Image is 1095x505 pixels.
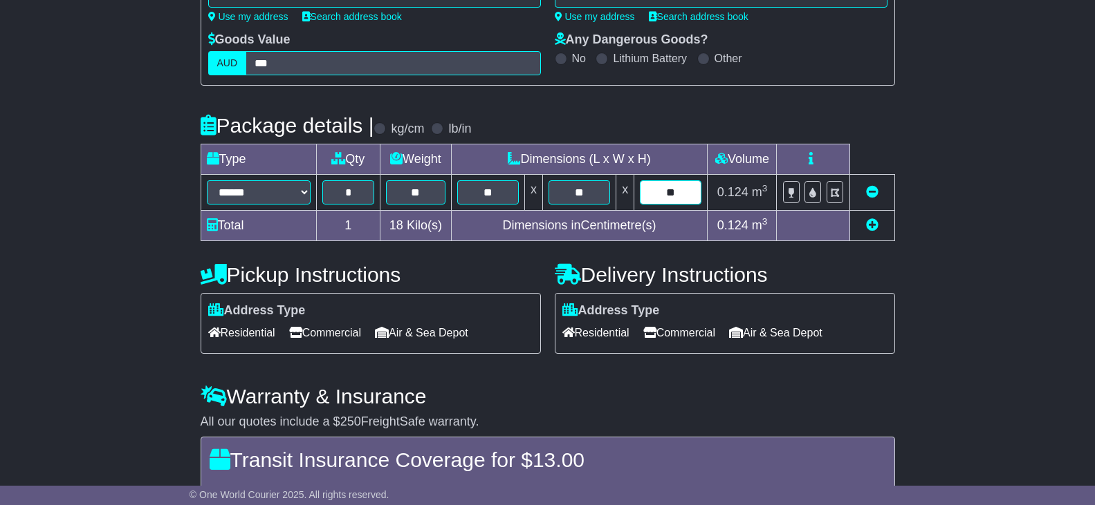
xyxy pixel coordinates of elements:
span: 0.124 [717,218,748,232]
span: Residential [208,322,275,343]
span: Air & Sea Depot [729,322,822,343]
span: © One World Courier 2025. All rights reserved. [190,489,389,500]
label: Address Type [562,303,660,318]
label: Other [715,52,742,65]
sup: 3 [762,216,768,227]
span: Commercial [289,322,361,343]
a: Search address book [649,11,748,22]
label: Address Type [208,303,306,318]
span: 250 [340,415,361,428]
label: kg/cm [391,122,424,137]
td: Total [201,211,316,241]
span: Residential [562,322,629,343]
h4: Package details | [201,114,374,137]
span: m [752,185,768,199]
td: Qty [316,144,380,175]
h4: Delivery Instructions [555,263,895,286]
label: AUD [208,51,247,75]
label: lb/in [448,122,471,137]
td: Weight [380,144,452,175]
a: Use my address [208,11,288,22]
label: Goods Value [208,32,291,48]
div: All our quotes include a $ FreightSafe warranty. [201,415,895,430]
a: Remove this item [866,185,878,199]
h4: Transit Insurance Coverage for $ [210,448,886,471]
td: Type [201,144,316,175]
td: x [524,175,542,211]
td: 1 [316,211,380,241]
a: Use my address [555,11,635,22]
a: Add new item [866,218,878,232]
span: 13.00 [533,448,585,471]
td: Dimensions in Centimetre(s) [451,211,708,241]
label: Lithium Battery [613,52,687,65]
td: Kilo(s) [380,211,452,241]
td: x [616,175,634,211]
td: Volume [708,144,777,175]
span: 0.124 [717,185,748,199]
label: No [572,52,586,65]
td: Dimensions (L x W x H) [451,144,708,175]
span: Air & Sea Depot [375,322,468,343]
span: m [752,218,768,232]
h4: Pickup Instructions [201,263,541,286]
label: Any Dangerous Goods? [555,32,708,48]
span: 18 [389,218,403,232]
h4: Warranty & Insurance [201,385,895,408]
sup: 3 [762,183,768,193]
span: Commercial [643,322,715,343]
a: Search address book [302,11,402,22]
